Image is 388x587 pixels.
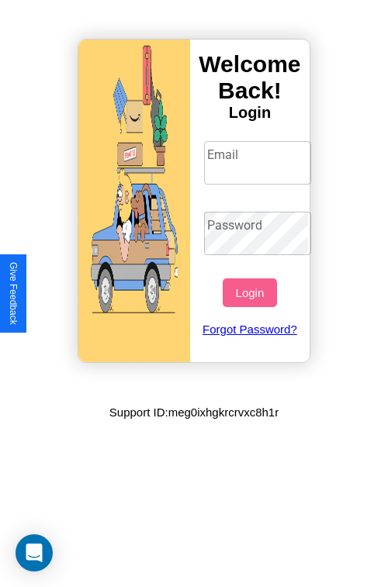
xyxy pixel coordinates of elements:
[196,307,304,351] a: Forgot Password?
[109,402,279,423] p: Support ID: meg0ixhgkrcrvxc8h1r
[190,51,310,104] h3: Welcome Back!
[78,40,190,362] img: gif
[16,534,53,571] div: Open Intercom Messenger
[223,278,276,307] button: Login
[190,104,310,122] h4: Login
[8,262,19,325] div: Give Feedback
